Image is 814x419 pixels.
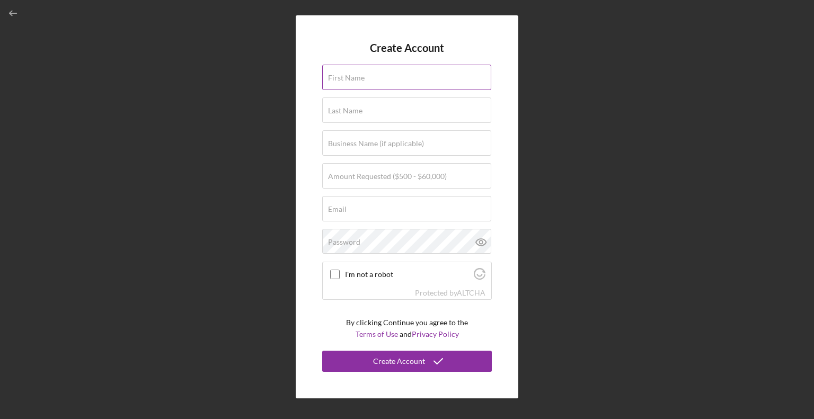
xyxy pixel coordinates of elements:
button: Create Account [322,351,492,372]
label: I'm not a robot [345,270,471,279]
label: First Name [328,74,365,82]
a: Terms of Use [356,329,398,338]
a: Privacy Policy [412,329,459,338]
a: Visit Altcha.org [457,288,485,297]
div: Protected by [415,289,485,297]
label: Email [328,205,347,213]
h4: Create Account [370,42,444,54]
label: Business Name (if applicable) [328,139,424,148]
a: Visit Altcha.org [474,272,485,281]
label: Amount Requested ($500 - $60,000) [328,172,447,181]
p: By clicking Continue you agree to the and [346,317,468,341]
label: Last Name [328,106,362,115]
div: Create Account [373,351,425,372]
label: Password [328,238,360,246]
